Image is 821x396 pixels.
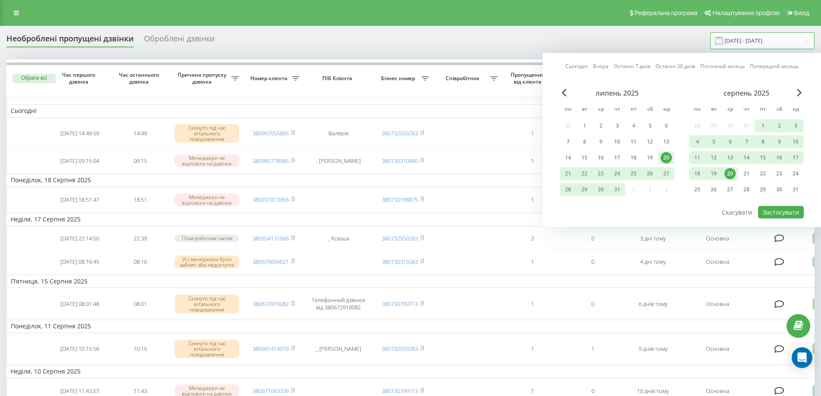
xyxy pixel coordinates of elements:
div: нд 10 серп 2025 р. [787,135,804,148]
a: Останні 7 днів [614,62,650,70]
td: 4 дні тому [623,250,683,273]
td: 14:49 [110,119,170,148]
div: 19 [708,168,719,179]
div: сб 12 лип 2025 р. [642,135,658,148]
div: 29 [757,184,768,195]
div: ср 23 лип 2025 р. [593,167,609,180]
div: 3 [790,120,801,131]
a: 380732550283 [382,345,418,352]
span: Номер клієнта [248,75,292,82]
div: вт 26 серп 2025 р. [705,183,722,196]
div: 27 [724,184,736,195]
div: 11 [692,152,703,163]
div: серпень 2025 [689,89,804,97]
div: 22 [579,168,590,179]
span: Previous Month [562,89,567,97]
div: нд 24 серп 2025 р. [787,167,804,180]
div: пт 4 лип 2025 р. [625,119,642,132]
td: [DATE] 22:14:50 [50,228,110,249]
a: 380730310840 [382,157,418,165]
td: _ Ксюша [304,228,373,249]
div: ср 13 серп 2025 р. [722,151,738,164]
button: Застосувати [758,206,804,218]
div: Оброблені дзвінки [144,34,215,47]
button: Обрати всі [12,74,56,83]
a: Поточний місяць [700,62,745,70]
a: 380985778585 [253,157,289,165]
div: чт 24 лип 2025 р. [609,167,625,180]
div: нд 31 серп 2025 р. [787,183,804,196]
div: 28 [741,184,752,195]
span: Причина пропуску дзвінка [175,72,231,85]
div: 3 [612,120,623,131]
div: нд 27 лип 2025 р. [658,167,674,180]
div: 15 [757,152,768,163]
div: 9 [774,136,785,147]
td: Основна [683,290,752,318]
td: Валерія [304,119,373,148]
button: Скасувати [717,206,757,218]
a: 380732550283 [382,234,418,242]
div: Менеджери не відповіли на дзвінок [175,193,239,206]
a: 380931813956 [253,196,289,203]
abbr: четвер [740,103,753,116]
div: 30 [595,184,606,195]
td: Основна [683,228,752,249]
span: Налаштування профілю [712,9,780,16]
td: 6 днів тому [623,290,683,318]
td: 18:51 [110,189,170,212]
div: 21 [741,168,752,179]
td: 1 [502,335,562,363]
div: нд 20 лип 2025 р. [658,151,674,164]
div: чт 10 лип 2025 р. [609,135,625,148]
abbr: понеділок [691,103,704,116]
td: 2 [502,228,562,249]
td: 0 [562,250,623,273]
div: вт 22 лип 2025 р. [576,167,593,180]
div: чт 28 серп 2025 р. [738,183,755,196]
td: 1 [502,250,562,273]
div: пт 1 серп 2025 р. [755,119,771,132]
div: ср 30 лип 2025 р. [593,183,609,196]
div: 2 [774,120,785,131]
div: 21 [562,168,574,179]
td: - [PERSON_NAME] [304,150,373,172]
div: 22 [757,168,768,179]
td: [DATE] 08:16:45 [50,250,110,273]
td: 9 днів тому [623,335,683,363]
abbr: четвер [611,103,624,116]
div: нд 3 серп 2025 р. [787,119,804,132]
div: 7 [741,136,752,147]
a: Вчора [593,62,609,70]
div: 7 [562,136,574,147]
td: [DATE] 14:49:59 [50,119,110,148]
div: 28 [562,184,574,195]
td: 1 [502,189,562,212]
div: пт 11 лип 2025 р. [625,135,642,148]
div: Необроблені пропущені дзвінки [6,34,134,47]
div: 2 [595,120,606,131]
div: 1 [579,120,590,131]
div: ср 2 лип 2025 р. [593,119,609,132]
td: [DATE] 09:15:04 [50,150,110,172]
div: 25 [628,168,639,179]
div: чт 31 лип 2025 р. [609,183,625,196]
div: 31 [790,184,801,195]
div: вт 19 серп 2025 р. [705,167,722,180]
td: 09:15 [110,150,170,172]
td: [DATE] 18:51:47 [50,189,110,212]
div: 1 [757,120,768,131]
span: Час останнього дзвінка [117,72,163,85]
div: 20 [661,152,672,163]
div: 16 [595,152,606,163]
div: вт 12 серп 2025 р. [705,151,722,164]
div: 9 [595,136,606,147]
td: 08:16 [110,250,170,273]
a: 380730799713 [382,300,418,308]
a: 380732550283 [382,129,418,137]
div: ср 20 серп 2025 р. [722,167,738,180]
div: Усі менеджери були зайняті або недоступні [175,256,239,268]
div: 8 [757,136,768,147]
div: пт 18 лип 2025 р. [625,151,642,164]
span: Реферальна програма [634,9,698,16]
